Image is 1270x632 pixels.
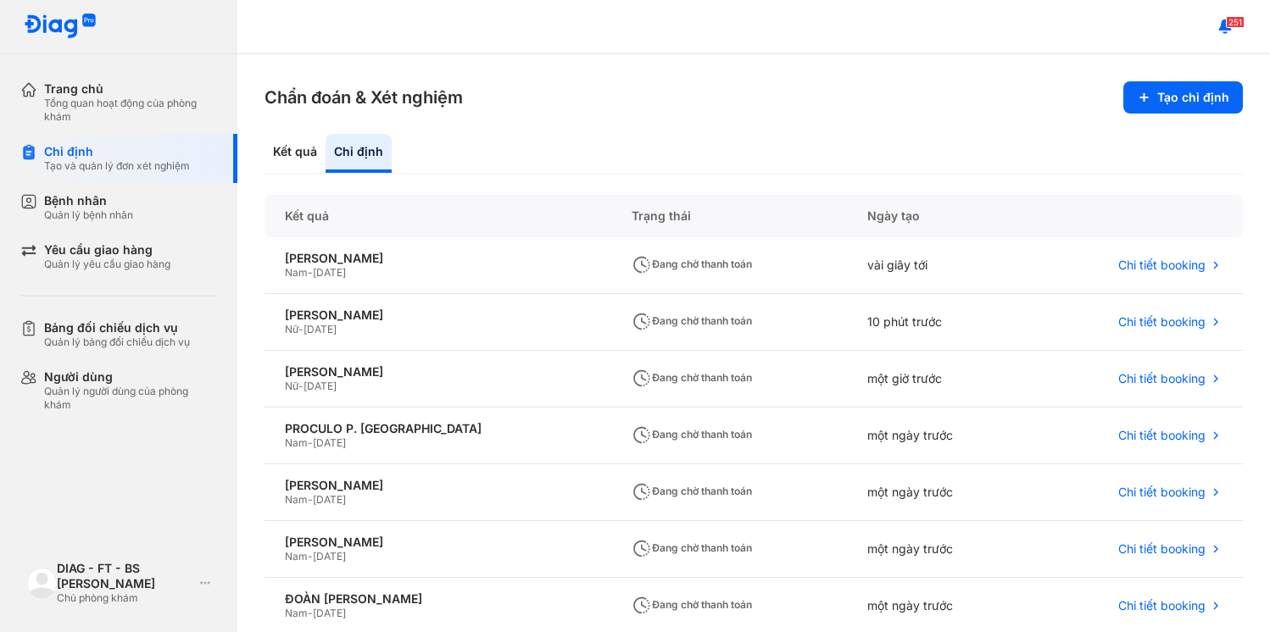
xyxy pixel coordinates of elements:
span: Đang chờ thanh toán [632,258,752,270]
div: Quản lý bảng đối chiếu dịch vụ [44,335,190,349]
span: [DATE] [313,607,346,619]
div: vài giây tới [847,237,1032,294]
span: Nam [285,493,308,506]
img: logo [27,568,57,597]
span: [DATE] [313,550,346,563]
div: Chỉ định [326,134,392,173]
div: PROCULO P. [GEOGRAPHIC_DATA] [285,421,591,436]
div: một ngày trước [847,464,1032,521]
div: Bảng đối chiếu dịch vụ [44,320,190,335]
span: Nam [285,436,308,449]
div: Chỉ định [44,144,190,159]
div: [PERSON_NAME] [285,251,591,266]
div: một giờ trước [847,351,1032,407]
span: Đang chờ thanh toán [632,314,752,327]
span: Nữ [285,380,298,392]
div: Ngày tạo [847,195,1032,237]
div: ĐOÀN [PERSON_NAME] [285,591,591,607]
div: 10 phút trước [847,294,1032,351]
button: Tạo chỉ định [1123,81,1243,114]
div: [PERSON_NAME] [285,364,591,380]
span: [DATE] [304,380,337,392]
div: Người dùng [44,369,217,385]
div: Quản lý bệnh nhân [44,208,133,222]
span: [DATE] [313,493,346,506]
div: [PERSON_NAME] [285,308,591,323]
span: Đang chờ thanh toán [632,428,752,441]
div: một ngày trước [847,521,1032,578]
span: Nam [285,607,308,619]
h3: Chẩn đoán & Xét nghiệm [265,86,463,109]
div: Yêu cầu giao hàng [44,242,170,258]
div: Quản lý người dùng của phòng khám [44,385,217,412]
span: - [308,550,313,563]
span: Nam [285,266,308,279]
div: Kết quả [265,195,611,237]
span: - [308,436,313,449]
div: Kết quả [265,134,326,173]
div: Quản lý yêu cầu giao hàng [44,258,170,271]
span: Chi tiết booking [1118,371,1206,386]
span: - [298,380,304,392]
img: logo [24,14,97,40]
span: Chi tiết booking [1118,428,1206,443]
span: - [298,323,304,335]
span: Chi tiết booking [1118,314,1206,330]
div: Bệnh nhân [44,193,133,208]
span: [DATE] [304,323,337,335]
span: Đang chờ thanh toán [632,541,752,554]
span: Nam [285,550,308,563]
div: Chủ phòng khám [57,591,193,605]
span: Chi tiết booking [1118,541,1206,557]
span: [DATE] [313,266,346,279]
span: - [308,607,313,619]
span: Chi tiết booking [1118,598,1206,613]
div: DIAG - FT - BS [PERSON_NAME] [57,561,193,591]
div: Trang chủ [44,81,217,97]
span: [DATE] [313,436,346,449]
span: Chi tiết booking [1118,258,1206,273]
span: Chi tiết booking [1118,485,1206,500]
span: - [308,493,313,506]
div: Trạng thái [611,195,847,237]
div: Tạo và quản lý đơn xét nghiệm [44,159,190,173]
span: Đang chờ thanh toán [632,485,752,497]
div: [PERSON_NAME] [285,478,591,493]
div: một ngày trước [847,407,1032,464]
span: Nữ [285,323,298,335]
div: Tổng quan hoạt động của phòng khám [44,97,217,124]
span: Đang chờ thanh toán [632,371,752,384]
div: [PERSON_NAME] [285,535,591,550]
span: 251 [1226,16,1245,28]
span: - [308,266,313,279]
span: Đang chờ thanh toán [632,598,752,611]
